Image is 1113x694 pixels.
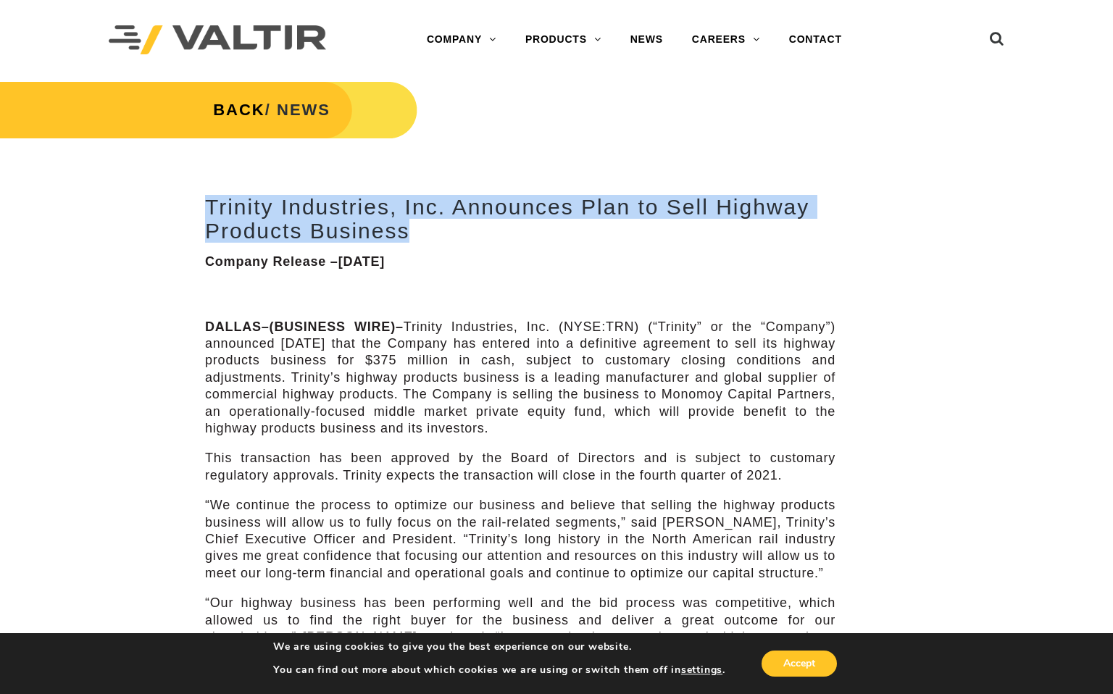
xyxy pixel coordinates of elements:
a: CAREERS [678,25,775,54]
p: We are using cookies to give you the best experience on our website. [273,640,725,653]
p: You can find out more about which cookies we are using or switch them off in . [273,664,725,677]
a: BACK [213,101,265,119]
p: Trinity Industries, Inc. (NYSE:TRN) (“Trinity” or the “Company”) announced [DATE] that the Compan... [205,319,835,438]
span: DALLAS–(BUSINESS WIRE)– [205,319,404,334]
p: This transaction has been approved by the Board of Directors and is subject to customary regulato... [205,450,835,484]
p: “We continue the process to optimize our business and believe that selling the highway products b... [205,497,835,582]
h2: Trinity Industries, Inc. Announces Plan to Sell Highway Products Business [205,195,835,243]
a: COMPANY [412,25,511,54]
button: settings [681,664,722,677]
img: Valtir [109,25,326,55]
a: CONTACT [775,25,856,54]
span: [DATE] [338,254,385,269]
p: “Our highway business has been performing well and the bid process was competitive, which allowed... [205,595,835,680]
a: PRODUCTS [511,25,616,54]
button: Accept [762,651,837,677]
a: NEWS [616,25,678,54]
strong: / NEWS [213,101,330,119]
strong: Company Release – [205,254,385,269]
